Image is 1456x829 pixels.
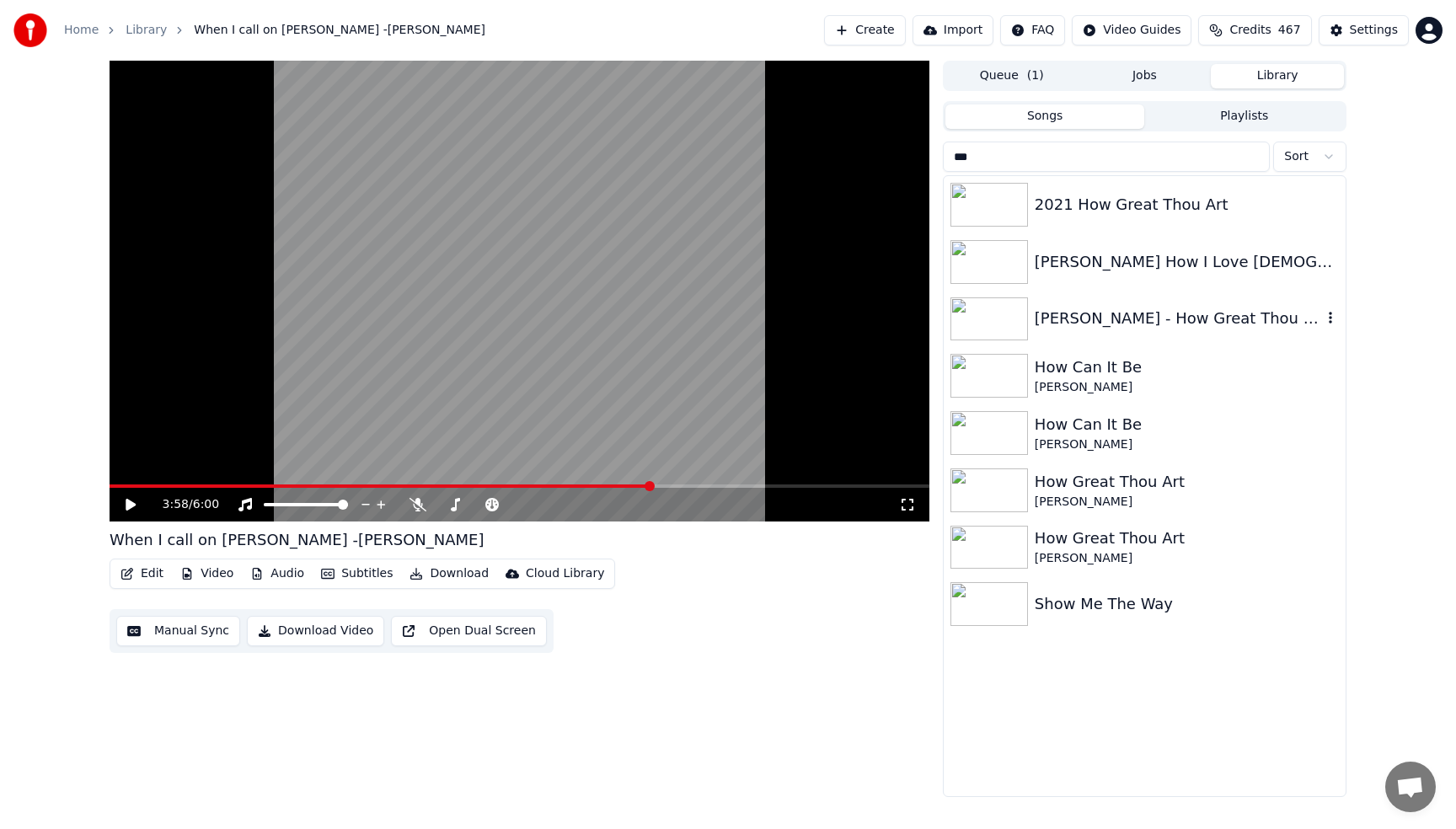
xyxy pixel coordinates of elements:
div: When I call on [PERSON_NAME] -[PERSON_NAME] [110,528,484,552]
button: Playlists [1144,104,1344,129]
span: 3:58 [163,496,189,513]
button: Songs [945,104,1145,129]
button: Subtitles [314,562,399,586]
span: 467 [1278,22,1301,39]
span: Sort [1284,148,1309,165]
span: 6:00 [193,496,219,513]
a: Home [64,22,99,39]
div: [PERSON_NAME] [1035,379,1339,396]
div: [PERSON_NAME] - How Great Thou Art [1035,307,1322,330]
nav: breadcrumb [64,22,485,39]
button: Import [913,15,993,45]
button: Credits467 [1198,15,1311,45]
button: FAQ [1000,15,1065,45]
div: How Great Thou Art [1035,527,1339,550]
div: [PERSON_NAME] [1035,494,1339,511]
span: Credits [1229,22,1271,39]
div: / [163,496,203,513]
div: How Great Thou Art [1035,470,1339,494]
a: Library [126,22,167,39]
div: Open chat [1385,762,1436,812]
img: youka [13,13,47,47]
button: Video Guides [1072,15,1191,45]
span: ( 1 ) [1027,67,1044,84]
div: [PERSON_NAME] [1035,436,1339,453]
button: Library [1211,64,1344,88]
button: Jobs [1079,64,1212,88]
button: Audio [244,562,311,586]
button: Open Dual Screen [391,616,547,646]
button: Queue [945,64,1079,88]
button: Download [403,562,495,586]
div: Show Me The Way [1035,592,1339,616]
span: When I call on [PERSON_NAME] -[PERSON_NAME] [194,22,485,39]
button: Video [174,562,240,586]
button: Download Video [247,616,384,646]
button: Settings [1319,15,1409,45]
button: Create [824,15,906,45]
div: Settings [1350,22,1398,39]
button: Edit [114,562,170,586]
div: [PERSON_NAME] How I Love [DEMOGRAPHIC_DATA] [1035,250,1339,274]
div: [PERSON_NAME] [1035,550,1339,567]
div: Cloud Library [526,565,604,582]
button: Manual Sync [116,616,240,646]
div: How Can It Be [1035,413,1339,436]
div: How Can It Be [1035,356,1339,379]
div: 2021 How Great Thou Art [1035,193,1339,217]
